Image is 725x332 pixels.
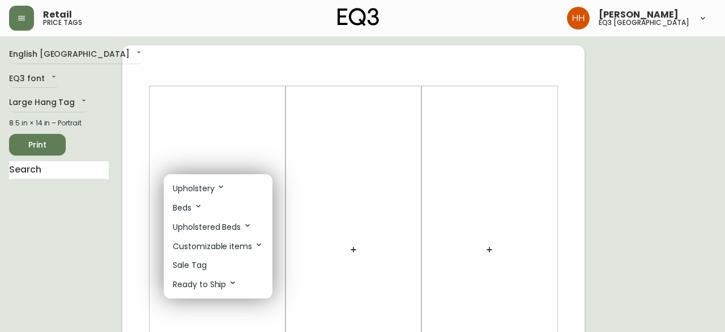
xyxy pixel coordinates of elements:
[173,278,237,291] p: Ready to Ship
[173,182,225,195] p: Upholstery
[173,221,252,233] p: Upholstered Beds
[173,201,203,214] p: Beds
[173,259,207,271] p: Sale Tag
[173,240,263,253] p: Customizable items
